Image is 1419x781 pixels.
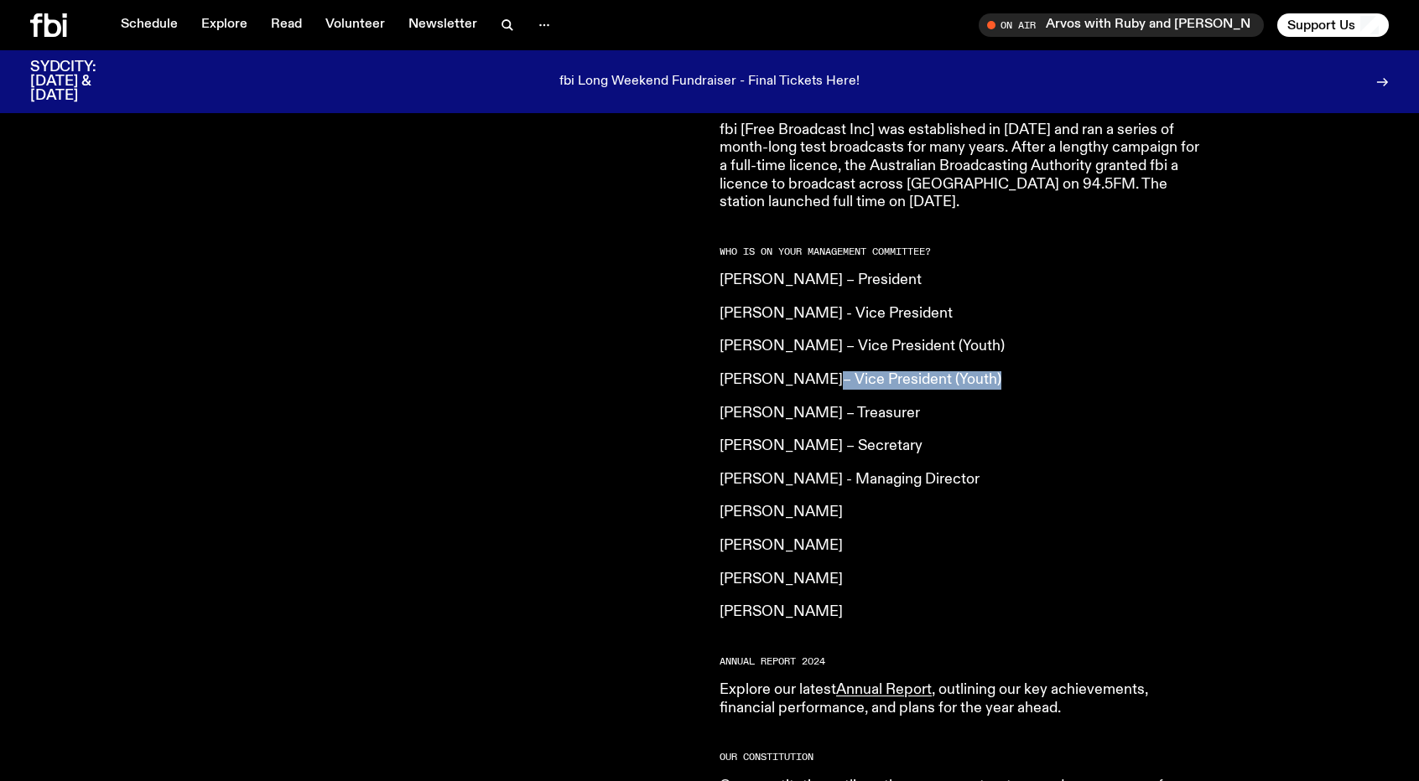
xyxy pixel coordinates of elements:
a: Schedule [111,13,188,37]
p: [PERSON_NAME]– Vice President (Youth) [720,371,1203,390]
p: [PERSON_NAME] – President [720,272,1203,290]
p: Explore our latest , outlining our key achievements, financial performance, and plans for the yea... [720,681,1203,717]
p: [PERSON_NAME] [720,603,1203,622]
button: On AirArvos with Ruby and [PERSON_NAME] [979,13,1264,37]
p: [PERSON_NAME] - Vice President [720,305,1203,323]
button: Support Us [1277,13,1389,37]
h2: Who is on your management committee? [720,247,1203,256]
p: [PERSON_NAME] - Managing Director [720,471,1203,489]
p: [PERSON_NAME] [720,504,1203,522]
p: [PERSON_NAME] – Treasurer [720,405,1203,423]
a: Volunteer [315,13,395,37]
h2: Annual report 2024 [720,657,1203,666]
p: [PERSON_NAME] [720,537,1203,556]
a: Newsletter [398,13,487,37]
a: Explore [191,13,257,37]
p: fbi Long Weekend Fundraiser - Final Tickets Here! [559,75,860,90]
p: fbi [Free Broadcast Inc] was established in [DATE] and ran a series of month-long test broadcasts... [720,122,1203,212]
a: Read [261,13,312,37]
p: [PERSON_NAME] – Vice President (Youth) [720,338,1203,356]
a: Annual Report [836,682,932,697]
h2: Our Constitution [720,753,1203,762]
h3: SYDCITY: [DATE] & [DATE] [30,60,138,103]
p: [PERSON_NAME] – Secretary [720,437,1203,456]
p: [PERSON_NAME] [720,571,1203,589]
span: Support Us [1287,18,1355,33]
